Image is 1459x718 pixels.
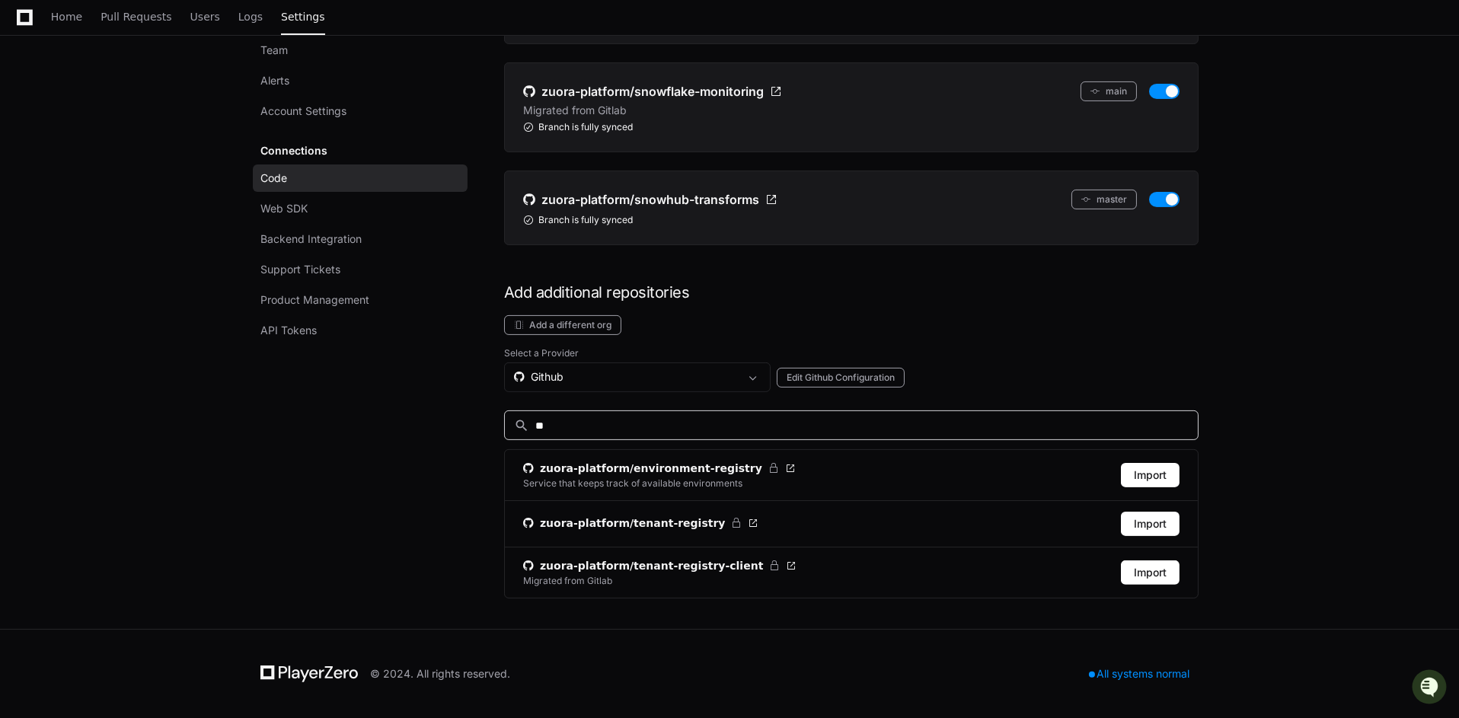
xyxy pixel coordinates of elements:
a: Support Tickets [253,256,468,283]
span: Backend Integration [260,231,362,247]
span: Web SDK [260,201,308,216]
span: • [126,203,132,215]
div: © 2024. All rights reserved. [370,666,510,681]
a: API Tokens [253,317,468,344]
mat-icon: search [514,418,529,433]
a: Alerts [253,67,468,94]
img: 1756235613930-3d25f9e4-fa56-45dd-b3ad-e072dfbd1548 [15,113,43,140]
span: Users [190,12,220,21]
img: Sidi Zhu [15,189,40,213]
button: Edit Github Configuration [777,368,905,388]
span: Code [260,171,287,186]
p: Migrated from Gitlab [523,103,627,118]
div: Branch is fully synced [523,121,1180,133]
span: Settings [281,12,324,21]
a: Backend Integration [253,225,468,253]
a: Powered byPylon [107,237,184,249]
div: Welcome [15,60,277,85]
button: Start new chat [259,117,277,136]
div: All systems normal [1080,663,1199,684]
a: Code [253,164,468,192]
a: zuora-platform/snowhub-transforms [523,190,777,209]
iframe: Open customer support [1410,668,1451,709]
button: master [1071,190,1137,209]
div: Past conversations [15,165,102,177]
div: Migrated from Gitlab [523,575,612,587]
span: [DATE] [135,203,166,215]
span: Home [51,12,82,21]
span: API Tokens [260,323,317,338]
a: Team [253,37,468,64]
button: Import [1121,512,1180,536]
span: zuora-platform/tenant-registry-client [540,558,763,573]
span: zuora-platform/tenant-registry [540,515,726,531]
div: Github [514,369,739,385]
button: main [1081,81,1137,101]
a: zuora-platform/snowflake-monitoring [523,81,782,101]
h1: Add additional repositories [504,282,1199,303]
button: Add a different org [504,315,621,335]
button: See all [236,162,277,180]
span: zuora-platform/snowhub-transforms [541,190,759,209]
label: Select a Provider [504,347,1199,359]
button: Import [1121,560,1180,585]
span: zuora-platform/snowflake-monitoring [541,82,764,101]
span: Pylon [152,238,184,249]
span: Account Settings [260,104,346,119]
div: Service that keeps track of available environments [523,477,742,490]
span: Team [260,43,288,58]
a: zuora-platform/tenant-registry-client [523,558,797,573]
span: Logs [238,12,263,21]
a: Account Settings [253,97,468,125]
a: Product Management [253,286,468,314]
span: Product Management [260,292,369,308]
img: PlayerZero [15,14,46,45]
span: [PERSON_NAME] [47,203,123,215]
div: Start new chat [52,113,250,128]
a: zuora-platform/environment-registry [523,461,796,476]
span: Pull Requests [101,12,171,21]
span: Support Tickets [260,262,340,277]
a: zuora-platform/tenant-registry [523,515,759,531]
button: Import [1121,463,1180,487]
span: zuora-platform/environment-registry [540,461,762,476]
div: Branch is fully synced [523,214,1180,226]
a: Web SDK [253,195,468,222]
span: Alerts [260,73,289,88]
div: We're offline, but we'll be back soon! [52,128,221,140]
